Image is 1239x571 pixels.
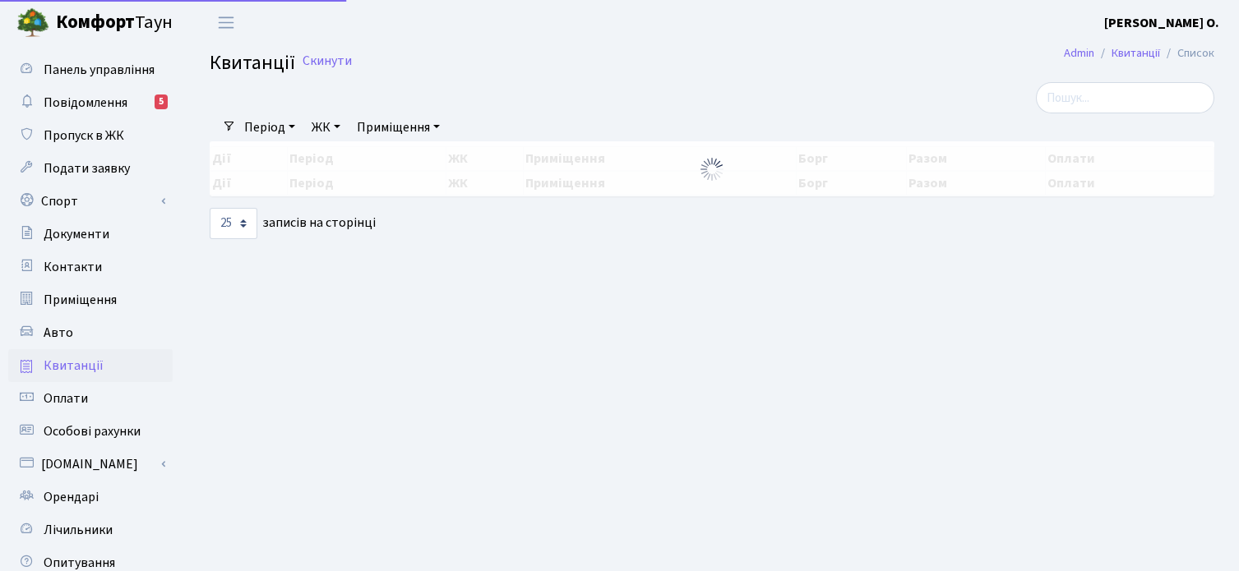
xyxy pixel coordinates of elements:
a: Admin [1064,44,1094,62]
a: Орендарі [8,481,173,513]
a: Авто [8,316,173,349]
span: Таун [56,9,173,37]
span: Лічильники [44,521,113,539]
a: Лічильники [8,513,173,546]
a: Спорт [8,185,173,218]
a: Квитанції [8,349,173,382]
span: Контакти [44,258,102,276]
img: Обробка... [699,156,725,182]
a: Панель управління [8,53,173,86]
li: Список [1160,44,1214,62]
a: Квитанції [1112,44,1160,62]
a: Період [238,113,302,141]
span: Повідомлення [44,94,127,112]
a: Оплати [8,382,173,415]
a: Приміщення [8,283,173,316]
b: Комфорт [56,9,135,35]
label: записів на сторінці [210,208,376,239]
nav: breadcrumb [1039,36,1239,71]
a: Приміщення [350,113,446,141]
span: Особові рахунки [44,422,141,440]
a: Скинути [303,53,352,69]
button: Переключити навігацію [206,9,247,36]
a: Повідомлення5 [8,86,173,119]
img: logo.png [16,7,49,39]
span: Квитанції [210,48,295,77]
select: записів на сторінці [210,208,257,239]
span: Приміщення [44,291,117,309]
a: Подати заявку [8,152,173,185]
span: Документи [44,225,109,243]
a: Документи [8,218,173,251]
span: Квитанції [44,357,104,375]
span: Пропуск в ЖК [44,127,124,145]
span: Панель управління [44,61,155,79]
input: Пошук... [1036,82,1214,113]
div: 5 [155,94,168,109]
span: Оплати [44,389,88,408]
span: Орендарі [44,488,99,506]
a: [DOMAIN_NAME] [8,448,173,481]
a: Пропуск в ЖК [8,119,173,152]
b: [PERSON_NAME] О. [1104,14,1219,32]
span: Подати заявку [44,159,130,177]
a: ЖК [305,113,347,141]
a: Особові рахунки [8,415,173,448]
span: Авто [44,324,73,342]
a: Контакти [8,251,173,283]
a: [PERSON_NAME] О. [1104,13,1219,33]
